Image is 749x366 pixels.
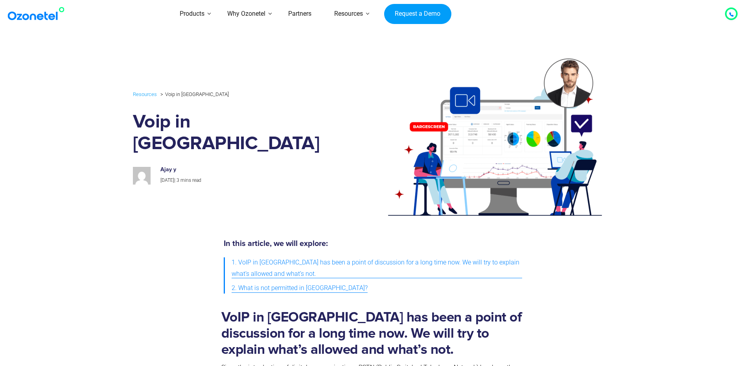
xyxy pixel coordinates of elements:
[180,177,201,183] span: mins read
[232,281,368,296] a: 2. What is not permitted in [GEOGRAPHIC_DATA]?
[221,311,522,357] strong: VoIP in [GEOGRAPHIC_DATA] has been a point of discussion for a long time now. We will try to expl...
[160,166,326,173] h6: Ajay y
[232,255,522,281] a: 1. VoIP in [GEOGRAPHIC_DATA] has been a point of discussion for a long time now. We will try to e...
[232,257,522,280] span: 1. VoIP in [GEOGRAPHIC_DATA] has been a point of discussion for a long time now. We will try to e...
[160,176,326,185] p: |
[224,240,522,248] h5: In this article, we will explore:
[384,4,451,24] a: Request a Demo
[177,177,179,183] span: 3
[160,177,174,183] span: [DATE]
[133,167,151,185] img: ca79e7ff75a4a49ece3c360be6bc1c9ae11b1190ab38fa3a42769ffe2efab0fe
[232,283,368,294] span: 2. What is not permitted in [GEOGRAPHIC_DATA]?
[158,89,229,99] li: Voip in [GEOGRAPHIC_DATA]
[133,90,157,99] a: Resources
[133,111,335,155] h1: Voip in [GEOGRAPHIC_DATA]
